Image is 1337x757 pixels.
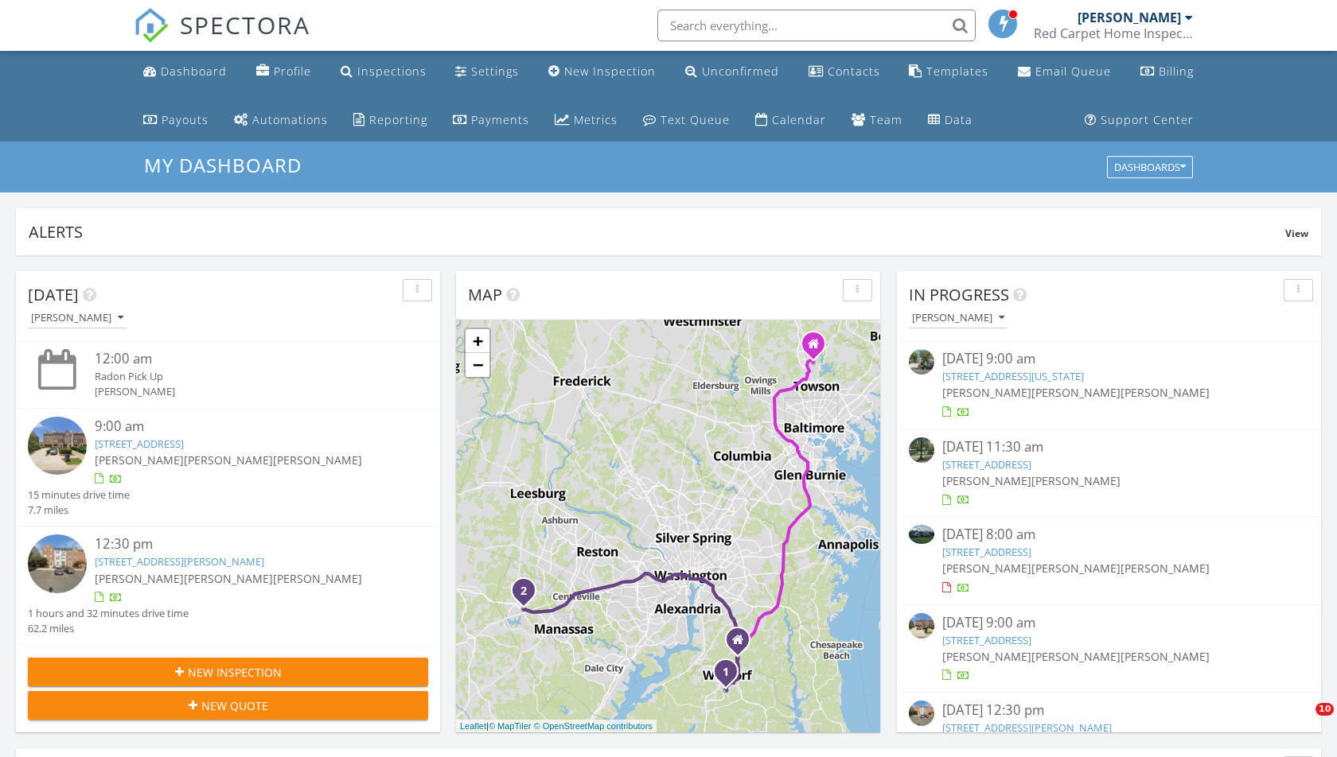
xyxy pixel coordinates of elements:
span: View [1285,227,1308,240]
a: Support Center [1078,106,1200,135]
span: Map [468,284,502,305]
div: 7.7 miles [28,503,130,518]
span: SPECTORA [180,8,310,41]
button: [PERSON_NAME] [909,308,1008,329]
a: Templates [902,57,995,87]
span: In Progress [909,284,1009,305]
div: 62.2 miles [28,621,189,636]
div: Billing [1159,64,1194,79]
span: [PERSON_NAME] [1121,385,1210,400]
a: [STREET_ADDRESS] [95,437,184,451]
img: 9548860%2Freports%2Fcfc59281-bbd2-41cb-bb91-e7f7b9a633dc%2Fcover_photos%2FDqLVSbIFkZHLPNjSTB3n%2F... [909,525,934,544]
a: Team [845,106,909,135]
div: 7 Breezy Hill Ct, Cockeysville MD 21030 [813,344,823,353]
div: Dashboards [1114,162,1186,173]
div: Support Center [1101,112,1194,127]
div: Unconfirmed [702,64,779,79]
a: Leaflet [460,721,486,731]
a: [STREET_ADDRESS] [942,545,1031,559]
span: [PERSON_NAME] [1031,473,1121,488]
div: Email Queue [1035,64,1111,79]
div: Calendar [772,112,826,127]
div: 4648 Scottsdale Place , Waldorf, MD 20601 [726,671,735,681]
i: 2 [520,586,527,597]
a: Data [922,106,979,135]
a: Unconfirmed [679,57,785,87]
a: [DATE] 9:00 am [STREET_ADDRESS] [PERSON_NAME][PERSON_NAME][PERSON_NAME] [909,613,1309,684]
img: streetview [28,417,87,476]
img: The Best Home Inspection Software - Spectora [134,8,169,43]
div: [DATE] 8:00 am [942,525,1276,545]
a: [STREET_ADDRESS][PERSON_NAME] [95,554,264,569]
span: [PERSON_NAME] [1031,649,1121,664]
span: [PERSON_NAME] [95,571,184,586]
div: [PERSON_NAME] [95,384,395,399]
div: Contacts [828,64,880,79]
div: New Inspection [564,64,656,79]
div: [PERSON_NAME] [31,313,123,324]
div: [DATE] 11:30 am [942,437,1276,457]
span: [PERSON_NAME] [1031,561,1121,576]
div: Data [945,112,973,127]
img: streetview [909,437,934,463]
span: [PERSON_NAME] [273,571,362,586]
div: Templates [926,64,988,79]
button: New Quote [28,691,428,720]
a: [STREET_ADDRESS] [942,457,1031,472]
a: [STREET_ADDRESS][PERSON_NAME] [942,720,1112,735]
div: 15912B Crain Hwy Ste 434, Brandywine Maryland 20613 [738,639,747,649]
span: [PERSON_NAME] [1031,385,1121,400]
div: Settings [471,64,519,79]
span: [DATE] [28,284,79,305]
a: Inspections [334,57,433,87]
i: 1 [723,667,729,678]
a: Email Queue [1012,57,1117,87]
a: Automations (Basic) [228,106,334,135]
span: New Quote [201,697,268,714]
div: 12:30 pm [95,534,395,554]
a: SPECTORA [134,21,310,55]
span: [PERSON_NAME] [1121,561,1210,576]
a: Text Queue [637,106,736,135]
img: streetview [909,701,934,726]
div: [PERSON_NAME] [1078,10,1181,25]
span: [PERSON_NAME] [942,561,1031,576]
a: Payments [446,106,536,135]
div: Inspections [357,64,427,79]
iframe: Intercom live chat [1283,703,1321,741]
div: Alerts [29,221,1285,243]
a: Settings [449,57,525,87]
span: [PERSON_NAME] [273,452,362,468]
a: © MapTiler [489,721,532,731]
div: [DATE] 12:30 pm [942,701,1276,720]
span: [PERSON_NAME] [184,571,273,586]
div: Team [870,112,902,127]
div: Payouts [162,112,209,127]
div: Profile [274,64,311,79]
span: New Inspection [188,664,282,681]
img: streetview [28,534,87,593]
span: [PERSON_NAME] [942,649,1031,664]
div: Red Carpet Home Inspections [1034,25,1193,41]
span: My Dashboard [144,152,302,178]
div: 15 minutes drive time [28,487,130,503]
div: 7109 Santa Cruz Pl , Gainesville, VA 20155 [524,590,533,600]
div: 9:00 am [95,417,395,437]
a: [DATE] 8:00 am [STREET_ADDRESS] [PERSON_NAME][PERSON_NAME][PERSON_NAME] [909,525,1309,596]
div: [PERSON_NAME] [912,313,1004,324]
a: Billing [1134,57,1200,87]
a: New Inspection [542,57,662,87]
a: Zoom out [466,353,489,377]
a: [STREET_ADDRESS] [942,633,1031,647]
a: Metrics [548,106,624,135]
a: 12:30 pm [STREET_ADDRESS][PERSON_NAME] [PERSON_NAME][PERSON_NAME][PERSON_NAME] 1 hours and 32 min... [28,534,428,636]
span: [PERSON_NAME] [942,385,1031,400]
div: | [456,720,657,733]
button: [PERSON_NAME] [28,308,127,329]
input: Search everything... [657,10,976,41]
img: streetview [909,613,934,639]
span: [PERSON_NAME] [942,473,1031,488]
div: 12:00 am [95,349,395,369]
a: Contacts [802,57,887,87]
div: Metrics [574,112,618,127]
